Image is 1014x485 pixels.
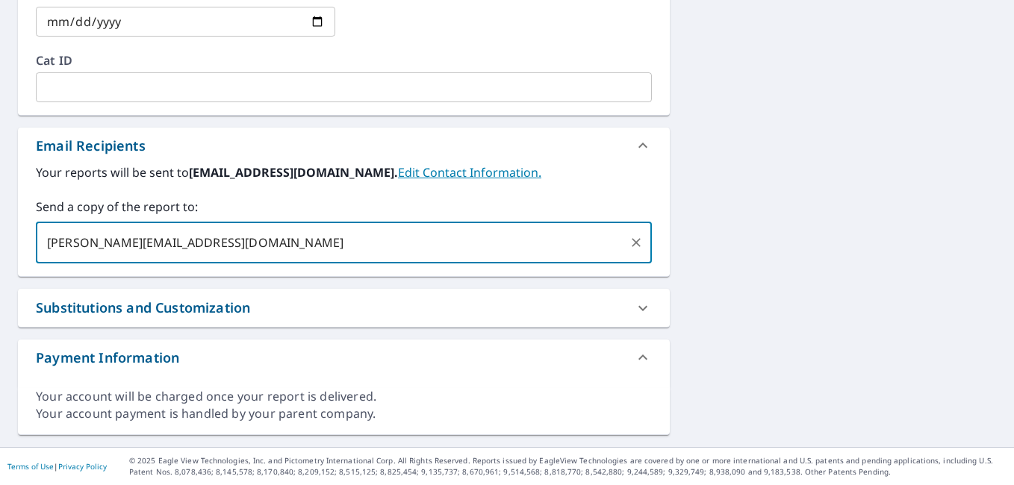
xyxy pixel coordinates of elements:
p: | [7,462,107,471]
div: Your account payment is handled by your parent company. [36,405,652,422]
a: EditContactInfo [398,164,541,181]
label: Cat ID [36,54,652,66]
button: Clear [626,232,647,253]
div: Your account will be charged once your report is delivered. [36,388,652,405]
div: Email Recipients [36,136,146,156]
div: Substitutions and Customization [18,289,670,327]
div: Payment Information [18,339,670,375]
b: [EMAIL_ADDRESS][DOMAIN_NAME]. [189,164,398,181]
div: Email Recipients [18,128,670,163]
label: Your reports will be sent to [36,163,652,181]
p: © 2025 Eagle View Technologies, Inc. and Pictometry International Corp. All Rights Reserved. Repo... [129,455,1007,478]
div: Substitutions and Customization [36,298,250,318]
label: Send a copy of the report to: [36,198,652,216]
div: Payment Information [36,348,179,368]
a: Terms of Use [7,461,54,472]
a: Privacy Policy [58,461,107,472]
